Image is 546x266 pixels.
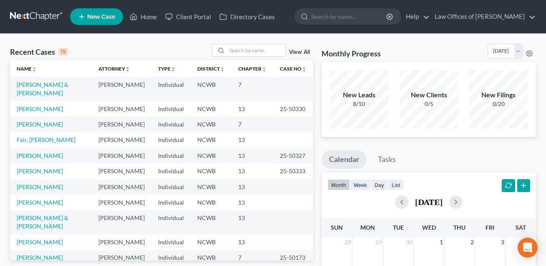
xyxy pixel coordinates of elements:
[439,237,444,247] span: 1
[516,224,526,231] span: Sat
[415,198,443,206] h2: [DATE]
[125,67,130,72] i: unfold_more
[238,66,267,72] a: Chapterunfold_more
[273,101,313,117] td: 25-50330
[531,237,536,247] span: 4
[400,90,458,100] div: New Clients
[17,238,63,246] a: [PERSON_NAME]
[10,47,68,57] div: Recent Cases
[262,67,267,72] i: unfold_more
[17,254,63,261] a: [PERSON_NAME]
[469,90,528,100] div: New Filings
[231,132,273,148] td: 13
[231,234,273,250] td: 13
[470,237,475,247] span: 2
[518,238,538,258] div: Open Intercom Messenger
[191,250,231,266] td: NCWB
[151,132,191,148] td: Individual
[126,9,161,24] a: Home
[151,195,191,210] td: Individual
[486,224,494,231] span: Fri
[151,163,191,179] td: Individual
[151,117,191,132] td: Individual
[92,77,151,101] td: [PERSON_NAME]
[87,14,115,20] span: New Case
[158,66,176,72] a: Typeunfold_more
[371,179,388,190] button: day
[151,101,191,117] td: Individual
[17,81,68,96] a: [PERSON_NAME] & [PERSON_NAME]
[191,117,231,132] td: NCWB
[231,179,273,195] td: 13
[191,163,231,179] td: NCWB
[151,210,191,234] td: Individual
[231,77,273,101] td: 7
[215,9,279,24] a: Directory Cases
[17,183,63,190] a: [PERSON_NAME]
[231,148,273,163] td: 13
[191,210,231,234] td: NCWB
[98,66,130,72] a: Attorneyunfold_more
[388,179,404,190] button: list
[360,224,375,231] span: Mon
[92,250,151,266] td: [PERSON_NAME]
[191,179,231,195] td: NCWB
[273,148,313,163] td: 25-50327
[322,150,367,169] a: Calendar
[151,77,191,101] td: Individual
[32,67,37,72] i: unfold_more
[92,163,151,179] td: [PERSON_NAME]
[191,132,231,148] td: NCWB
[58,48,68,56] div: 15
[400,100,458,108] div: 0/5
[151,250,191,266] td: Individual
[280,66,307,72] a: Case Nounfold_more
[151,179,191,195] td: Individual
[220,67,225,72] i: unfold_more
[453,224,465,231] span: Thu
[231,163,273,179] td: 13
[17,66,37,72] a: Nameunfold_more
[330,100,388,108] div: 8/10
[17,121,63,128] a: [PERSON_NAME]
[17,199,63,206] a: [PERSON_NAME]
[92,101,151,117] td: [PERSON_NAME]
[191,148,231,163] td: NCWB
[17,167,63,175] a: [PERSON_NAME]
[311,9,387,24] input: Search by name...
[231,210,273,234] td: 13
[191,195,231,210] td: NCWB
[92,234,151,250] td: [PERSON_NAME]
[17,105,63,112] a: [PERSON_NAME]
[231,195,273,210] td: 13
[405,237,413,247] span: 30
[350,179,371,190] button: week
[289,49,310,55] a: View All
[151,234,191,250] td: Individual
[151,148,191,163] td: Individual
[171,67,176,72] i: unfold_more
[17,152,63,159] a: [PERSON_NAME]
[191,101,231,117] td: NCWB
[500,237,505,247] span: 3
[322,48,381,58] h3: Monthly Progress
[92,117,151,132] td: [PERSON_NAME]
[191,77,231,101] td: NCWB
[273,163,313,179] td: 25-50333
[422,224,436,231] span: Wed
[273,250,313,266] td: 25-50173
[17,214,68,230] a: [PERSON_NAME] & [PERSON_NAME]
[375,237,383,247] span: 29
[469,100,528,108] div: 0/20
[331,224,343,231] span: Sun
[393,224,404,231] span: Tue
[92,179,151,195] td: [PERSON_NAME]
[17,136,75,143] a: Fair, [PERSON_NAME]
[92,132,151,148] td: [PERSON_NAME]
[92,210,151,234] td: [PERSON_NAME]
[92,148,151,163] td: [PERSON_NAME]
[370,150,403,169] a: Tasks
[344,237,352,247] span: 28
[197,66,225,72] a: Districtunfold_more
[430,9,536,24] a: Law Offices of [PERSON_NAME]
